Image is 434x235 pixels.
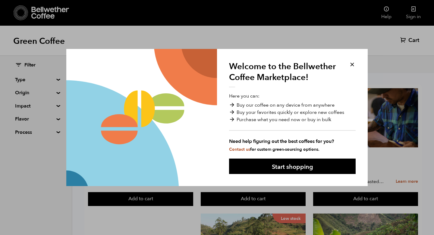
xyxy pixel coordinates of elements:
[229,146,319,152] small: for custom green-sourcing options.
[229,109,356,116] li: Buy your favorites quickly or explore new coffees
[229,61,341,88] h1: Welcome to the Bellwether Coffee Marketplace!
[229,116,356,123] li: Purchase what you need now or buy in bulk
[229,92,356,152] p: Here you can:
[229,146,250,152] a: Contact us
[229,101,356,109] li: Buy our coffee on any device from anywhere
[229,159,356,174] button: Start shopping
[229,138,356,145] strong: Need help figuring out the best coffees for you?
